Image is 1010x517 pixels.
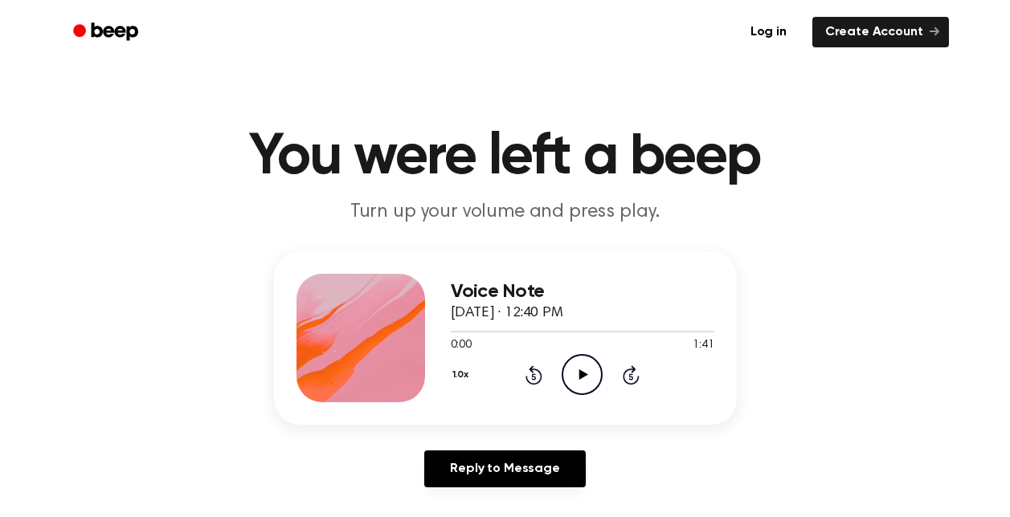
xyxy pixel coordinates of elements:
[62,17,153,48] a: Beep
[812,17,949,47] a: Create Account
[94,128,917,186] h1: You were left a beep
[424,450,585,487] a: Reply to Message
[451,306,563,320] span: [DATE] · 12:40 PM
[734,14,803,51] a: Log in
[197,199,814,226] p: Turn up your volume and press play.
[693,337,714,354] span: 1:41
[451,337,472,354] span: 0:00
[451,281,714,303] h3: Voice Note
[451,361,475,389] button: 1.0x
